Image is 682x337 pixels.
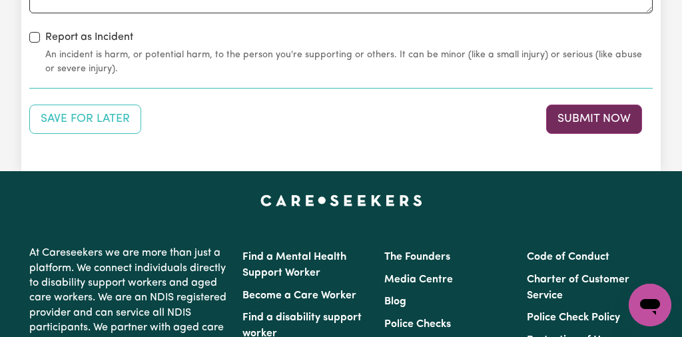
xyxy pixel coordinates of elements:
a: Police Checks [384,319,451,330]
a: Media Centre [384,274,453,285]
iframe: Button to launch messaging window [629,284,671,326]
label: Report as Incident [45,29,133,45]
a: Code of Conduct [527,252,609,262]
a: Blog [384,296,406,307]
a: Careseekers home page [260,195,422,206]
a: Charter of Customer Service [527,274,629,301]
a: Become a Care Worker [242,290,356,301]
a: Find a Mental Health Support Worker [242,252,346,278]
a: The Founders [384,252,450,262]
a: Police Check Policy [527,312,620,323]
button: Save your job report [29,105,141,134]
small: An incident is harm, or potential harm, to the person you're supporting or others. It can be mino... [45,48,653,76]
button: Submit your job report [546,105,642,134]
